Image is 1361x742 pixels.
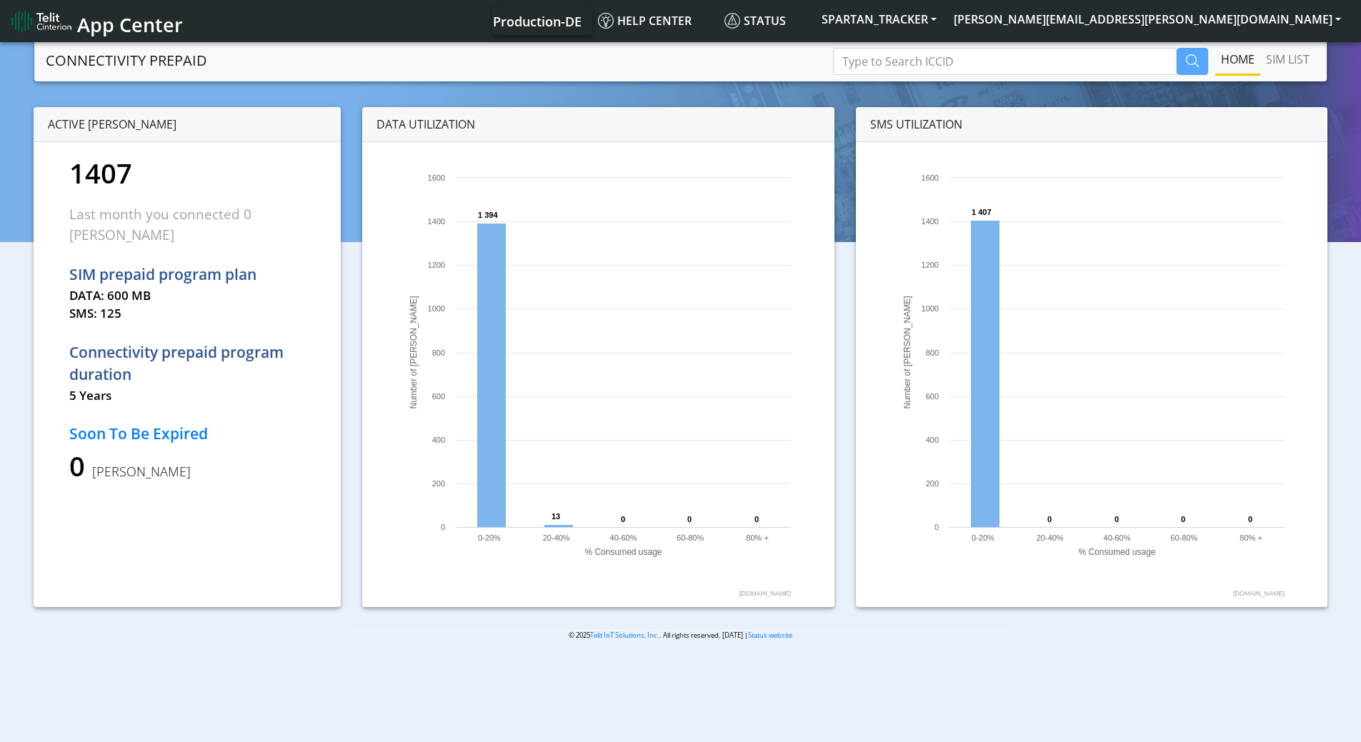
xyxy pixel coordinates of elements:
[432,349,445,357] text: 800
[934,523,939,531] text: 0
[621,515,625,523] text: 0
[432,436,445,444] text: 400
[1248,515,1252,523] text: 0
[921,304,938,313] text: 1000
[441,523,445,531] text: 0
[902,296,912,408] text: Number of [PERSON_NAME]
[69,264,305,286] p: SIM prepaid program plan
[552,512,560,521] text: 13
[428,217,445,226] text: 1400
[428,261,445,269] text: 1200
[69,341,305,386] p: Connectivity prepaid program duration
[598,13,692,29] span: Help center
[69,446,305,486] p: 0
[972,208,992,216] text: 1 407
[598,13,614,29] img: knowledge.svg
[1215,45,1260,74] a: Home
[69,423,305,446] p: Soon To Be Expired
[11,6,181,36] a: App Center
[921,217,938,226] text: 1400
[69,153,305,194] p: 1407
[833,48,1177,75] input: Type to Search ICCID
[77,11,183,38] span: App Center
[69,286,305,305] p: DATA: 600 MB
[409,296,419,408] text: Number of [PERSON_NAME]
[432,479,445,488] text: 200
[687,515,692,523] text: 0
[543,533,570,542] text: 20-40%
[925,479,938,488] text: 200
[585,547,662,557] text: % Consumed usage
[972,533,994,542] text: 0-20%
[739,590,791,597] text: [DOMAIN_NAME]
[1115,515,1119,523] text: 0
[34,107,341,142] div: ACTIVE [PERSON_NAME]
[747,533,769,542] text: 80% +
[925,436,938,444] text: 400
[677,533,704,542] text: 60-80%
[1036,533,1063,542] text: 20-40%
[921,261,938,269] text: 1200
[1047,515,1052,523] text: 0
[592,6,719,35] a: Help center
[351,630,1010,641] p: © 2025 . All rights reserved. [DATE] |
[46,46,207,75] a: CONNECTIVITY PREPAID
[493,13,582,30] span: Production-DE
[478,211,498,219] text: 1 394
[748,631,792,640] a: Status website
[945,6,1350,32] button: [PERSON_NAME][EMAIL_ADDRESS][PERSON_NAME][DOMAIN_NAME]
[813,6,945,32] button: SPARTAN_TRACKER
[478,533,501,542] text: 0-20%
[1233,590,1285,597] text: [DOMAIN_NAME]
[362,107,834,142] div: DATA UTILIZATION
[69,304,305,323] p: SMS: 125
[1170,533,1197,542] text: 60-80%
[856,107,1327,142] div: SMS UTILIZATION
[492,6,581,35] a: Your current platform instance
[925,349,938,357] text: 800
[11,10,71,33] img: logo-telit-cinterion-gw-new.png
[610,533,637,542] text: 40-60%
[85,463,191,480] span: [PERSON_NAME]
[1181,515,1185,523] text: 0
[590,631,659,640] a: Telit IoT Solutions, Inc.
[1078,547,1155,557] text: % Consumed usage
[1103,533,1130,542] text: 40-60%
[921,174,938,182] text: 1600
[69,386,305,405] p: 5 Years
[69,204,305,245] p: Last month you connected 0 [PERSON_NAME]
[428,304,445,313] text: 1000
[1260,45,1315,74] a: SIM LIST
[925,392,938,401] text: 600
[754,515,759,523] text: 0
[724,13,786,29] span: Status
[724,13,740,29] img: status.svg
[432,392,445,401] text: 600
[1240,533,1262,542] text: 80% +
[428,174,445,182] text: 1600
[719,6,813,35] a: Status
